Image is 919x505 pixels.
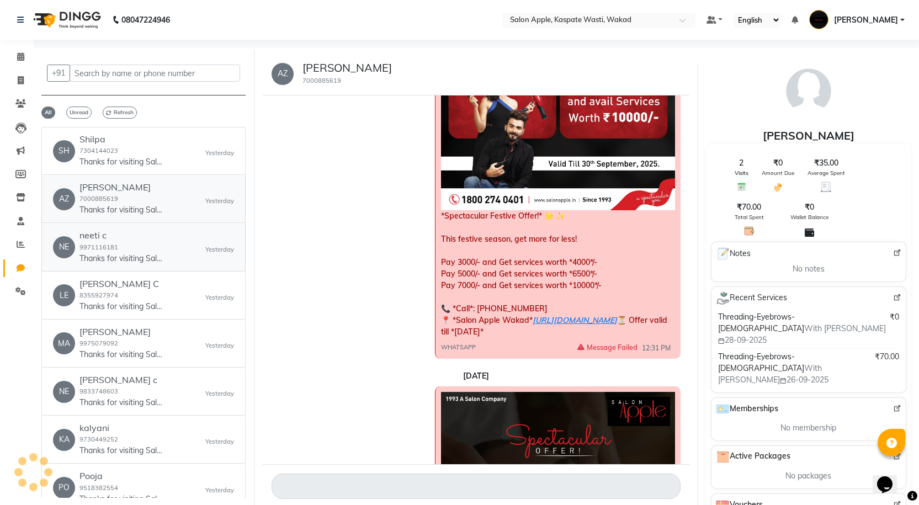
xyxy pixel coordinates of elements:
[53,236,75,258] div: NE
[103,107,137,119] span: Refresh
[121,4,170,35] b: 08047224946
[706,127,911,144] div: [PERSON_NAME]
[793,263,825,275] span: No notes
[533,315,617,325] a: [URL][DOMAIN_NAME]
[79,349,162,360] p: Thanks for visiting Salon Apple, Kaspate Wasti, [GEOGRAPHIC_DATA]. Your bill amount is 3420. Plea...
[735,213,764,221] span: Total Spent
[79,253,162,264] p: Thanks for visiting Salon Apple, Kaspate Wasti, [GEOGRAPHIC_DATA]. Your bill amount is 250. Pleas...
[79,375,162,385] h6: [PERSON_NAME] c
[744,226,755,236] img: Total Spent Icon
[821,182,831,192] img: Average Spent Icon
[79,134,162,145] h6: Shilpa
[79,182,162,193] h6: [PERSON_NAME]
[716,247,751,261] span: Notes
[53,188,75,210] div: AZ
[739,157,743,169] span: 2
[79,493,162,505] p: Thanks for visiting Salon Apple, Kaspate Wasti, [GEOGRAPHIC_DATA]. Your bill amount is 500. Pleas...
[577,342,638,353] span: Message Failed
[53,477,75,499] div: PO
[79,397,162,408] p: Thanks for visiting Salon Apple, Kaspate Wasti, [GEOGRAPHIC_DATA]. Your bill amount is 4500. Plea...
[66,107,92,119] span: Unread
[79,387,118,395] small: 9833748603
[463,371,489,381] strong: [DATE]
[716,291,787,305] span: Recent Services
[790,213,828,221] span: Wallet Balance
[205,293,234,302] small: Yesterday
[642,343,671,353] span: 12:31 PM
[780,422,836,434] span: No membership
[205,245,234,254] small: Yesterday
[272,63,294,85] div: AZ
[79,243,118,251] small: 9971116181
[890,311,899,323] span: ₹0
[79,279,162,289] h6: [PERSON_NAME] C
[79,195,118,203] small: 7000885619
[79,445,162,456] p: Thanks for visiting Salon Apple, Kaspate Wasti, [GEOGRAPHIC_DATA]. Your bill amount is 378. Pleas...
[875,351,899,363] span: ₹70.00
[302,61,392,75] h5: [PERSON_NAME]
[441,343,476,352] span: WHATSAPP
[737,201,761,213] span: ₹70.00
[79,435,118,443] small: 9730449252
[873,461,908,494] iframe: chat widget
[773,182,783,193] img: Amount Due Icon
[79,471,162,481] h6: Pooja
[79,301,162,312] p: Thanks for visiting Salon Apple, Kaspate Wasti, [GEOGRAPHIC_DATA]. Your bill amount is 100. Pleas...
[805,201,814,213] span: ₹0
[41,107,55,119] span: All
[205,341,234,350] small: Yesterday
[785,470,831,482] span: No packages
[79,339,118,347] small: 9975079092
[79,484,118,492] small: 9518382554
[809,10,828,29] img: Kamlesh Nikam
[716,450,790,464] span: Active Packages
[205,389,234,398] small: Yesterday
[762,169,794,177] span: Amount Due
[441,211,667,337] span: *Spectacular Festive Offer!* 🌟 ✨ This festive season, get more for less! Pay 3000/- and Get servi...
[53,140,75,162] div: SH
[28,4,104,35] img: logo
[79,147,118,155] small: 7304144023
[808,169,845,177] span: Average Spent
[814,157,838,169] span: ₹35.00
[79,156,162,168] p: Thanks for visiting Salon Apple, Kaspate Wasti, [GEOGRAPHIC_DATA]. Your bill amount is 63. Please...
[781,63,836,119] img: avatar
[773,157,783,169] span: ₹0
[735,169,748,177] span: Visits
[716,402,778,416] span: Memberships
[834,14,898,26] span: [PERSON_NAME]
[47,65,70,82] button: +91
[205,196,234,206] small: Yesterday
[79,423,162,433] h6: kalyani
[53,429,75,451] div: KA
[53,381,75,403] div: NE
[718,352,804,373] span: Threading-Eyebrows-[DEMOGRAPHIC_DATA]
[53,284,75,306] div: LE
[205,486,234,495] small: Yesterday
[302,77,341,84] small: 7000885619
[79,230,162,241] h6: neeti c
[79,327,162,337] h6: [PERSON_NAME]
[205,148,234,158] small: Yesterday
[205,437,234,446] small: Yesterday
[718,312,804,333] span: Threading-Eyebrows-[DEMOGRAPHIC_DATA]
[53,332,75,354] div: MA
[79,204,162,216] p: Thanks for visiting Salon Apple, Kaspate Wasti, [GEOGRAPHIC_DATA]. Your bill amount is 70. Please...
[79,291,118,299] small: 8355927974
[70,65,240,82] input: Search by name or phone number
